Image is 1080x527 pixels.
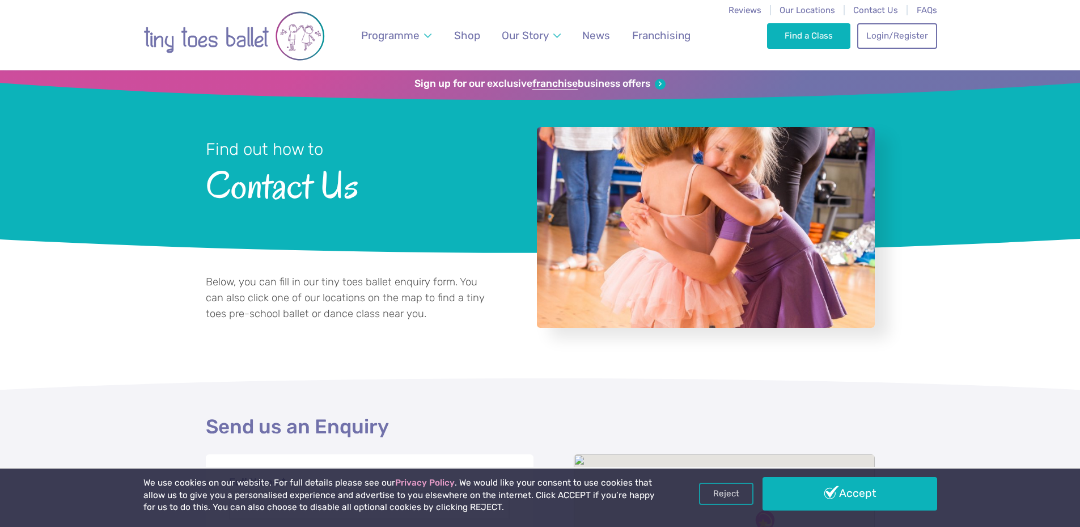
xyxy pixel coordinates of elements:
a: Accept [763,477,937,510]
h2: Send us an Enquiry [206,415,875,440]
a: Our Locations [780,5,835,15]
a: Reviews [729,5,761,15]
span: Our Story [502,29,549,42]
a: Sign up for our exclusivefranchisebusiness offers [414,78,666,90]
span: Programme [361,29,420,42]
a: Login/Register [857,23,937,48]
a: Find a Class [767,23,850,48]
strong: franchise [532,78,578,90]
small: Find out how to [206,140,323,159]
span: News [582,29,610,42]
a: Programme [355,22,437,49]
p: Below, you can fill in our tiny toes ballet enquiry form. You can also click one of our locations... [206,275,487,322]
a: News [577,22,616,49]
a: Privacy Policy [395,478,455,488]
a: Contact Us [853,5,898,15]
p: We use cookies on our website. For full details please see our . We would like your consent to us... [143,477,659,514]
a: Reject [699,483,753,504]
a: Our Story [496,22,566,49]
span: Contact Us [206,161,507,206]
span: Franchising [632,29,691,42]
a: Shop [448,22,485,49]
img: tiny toes ballet [143,7,325,65]
span: Shop [454,29,480,42]
a: FAQs [917,5,937,15]
a: Franchising [626,22,696,49]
